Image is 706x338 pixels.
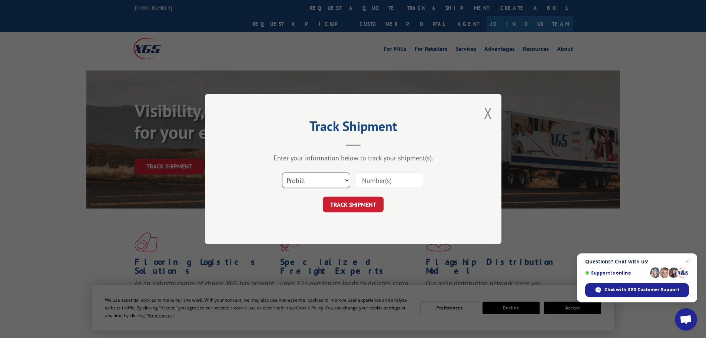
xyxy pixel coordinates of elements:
[585,283,689,297] span: Chat with XGS Customer Support
[484,103,492,123] button: Close modal
[585,259,689,265] span: Questions? Chat with us!
[356,173,424,188] input: Number(s)
[585,270,647,276] span: Support is online
[675,308,697,331] a: Open chat
[604,286,679,293] span: Chat with XGS Customer Support
[323,197,384,212] button: TRACK SHIPMENT
[242,154,464,162] div: Enter your information below to track your shipment(s).
[242,121,464,135] h2: Track Shipment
